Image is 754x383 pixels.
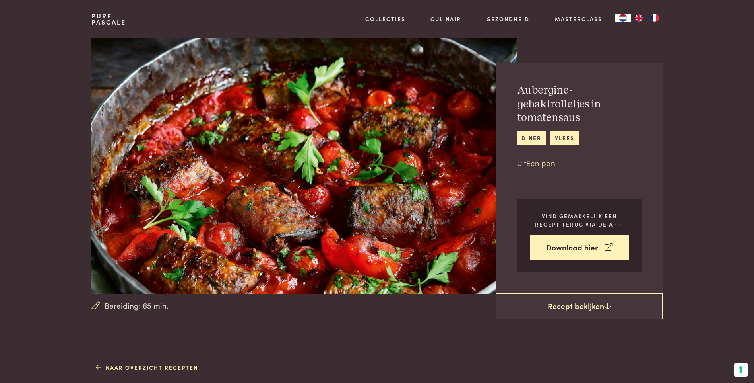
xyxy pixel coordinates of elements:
[96,363,198,372] a: Naar overzicht recepten
[550,131,579,145] a: vlees
[517,84,642,125] h2: Aubergine-gehaktrolletjes in tomatensaus
[530,235,629,260] a: Download hier
[430,15,461,23] a: Culinair
[530,212,629,228] p: Vind gemakkelijk een recept terug via de app!
[517,131,546,145] a: diner
[365,15,405,23] a: Collecties
[647,14,663,22] a: FR
[91,13,126,25] a: PurePascale
[555,15,602,23] a: Masterclass
[105,300,169,311] span: Bereiding: 65 min.
[631,14,647,22] a: EN
[615,14,663,22] aside: Language selected: Nederlands
[487,15,529,23] a: Gezondheid
[517,157,642,169] p: Uit
[526,157,555,168] a: Een pan
[615,14,631,22] div: Language
[615,14,631,22] a: NL
[496,293,663,319] a: Recept bekijken
[631,14,663,22] ul: Language list
[91,38,516,294] img: Aubergine-gehaktrolletjes in tomatensaus
[734,363,748,377] button: Uw voorkeuren voor toestemming voor trackingtechnologieën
